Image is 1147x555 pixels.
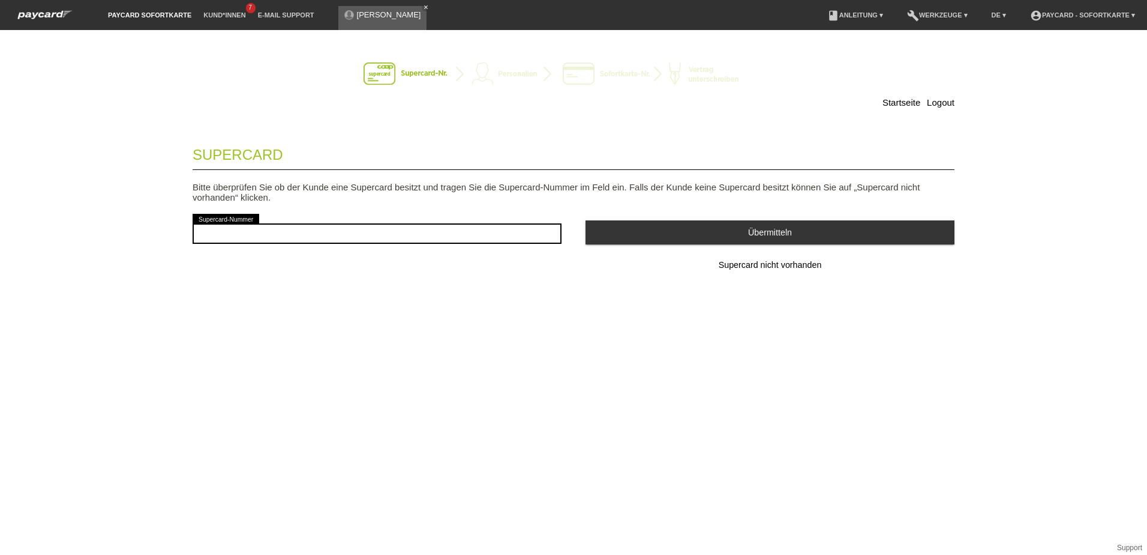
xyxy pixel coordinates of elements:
[246,3,256,13] span: 7
[927,97,954,108] a: Logout
[12,8,78,21] img: paycard Sofortkarte
[1117,544,1142,552] a: Support
[252,11,320,19] a: E-Mail Support
[986,11,1012,19] a: DE ▾
[422,3,430,11] a: close
[882,97,920,108] a: Startseite
[423,4,429,10] i: close
[1024,11,1141,19] a: account_circlepaycard - Sofortkarte ▾
[12,14,78,23] a: paycard Sofortkarte
[357,10,421,19] a: [PERSON_NAME]
[585,253,954,277] button: Supercard nicht vorhanden
[901,11,974,19] a: buildWerkzeuge ▾
[907,10,919,22] i: build
[1030,10,1042,22] i: account_circle
[193,182,954,202] p: Bitte überprüfen Sie ob der Kunde eine Supercard besitzt und tragen Sie die Supercard-Nummer im F...
[585,220,954,244] button: Übermitteln
[821,11,889,19] a: bookAnleitung ▾
[193,135,954,170] legend: Supercard
[364,62,783,86] img: instantcard-v2-de-1.png
[102,11,197,19] a: paycard Sofortkarte
[827,10,839,22] i: book
[748,228,792,237] span: Übermitteln
[719,260,822,270] span: Supercard nicht vorhanden
[197,11,251,19] a: Kund*innen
